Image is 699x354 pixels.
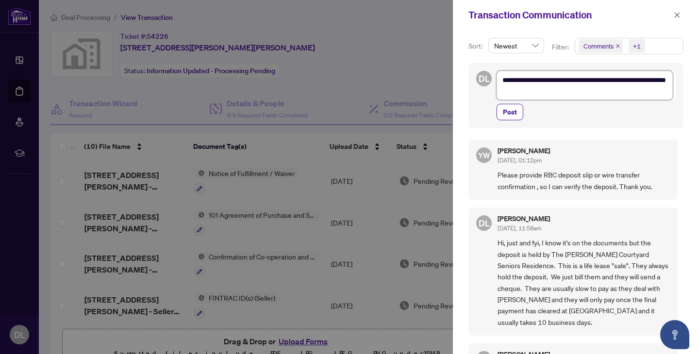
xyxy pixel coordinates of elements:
[498,237,670,328] span: Hi, just and fyi, I know it's on the documents but the deposit is held by The [PERSON_NAME] Court...
[503,104,517,120] span: Post
[498,215,550,222] h5: [PERSON_NAME]
[497,104,523,120] button: Post
[479,72,490,85] span: DL
[468,41,484,51] p: Sort:
[478,149,490,161] span: YW
[498,169,670,192] span: Please provide RBC deposit slip or wire transfer confirmation , so I can verify the deposit. Than...
[579,39,623,53] span: Comments
[616,44,620,48] span: close
[660,320,689,349] button: Open asap
[498,157,542,164] span: [DATE], 01:12pm
[583,41,614,51] span: Comments
[498,147,550,154] h5: [PERSON_NAME]
[633,41,641,51] div: +1
[674,12,681,18] span: close
[494,38,538,53] span: Newest
[468,8,671,22] div: Transaction Communication
[479,216,490,230] span: DL
[552,42,570,52] p: Filter:
[498,225,541,232] span: [DATE], 11:58am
